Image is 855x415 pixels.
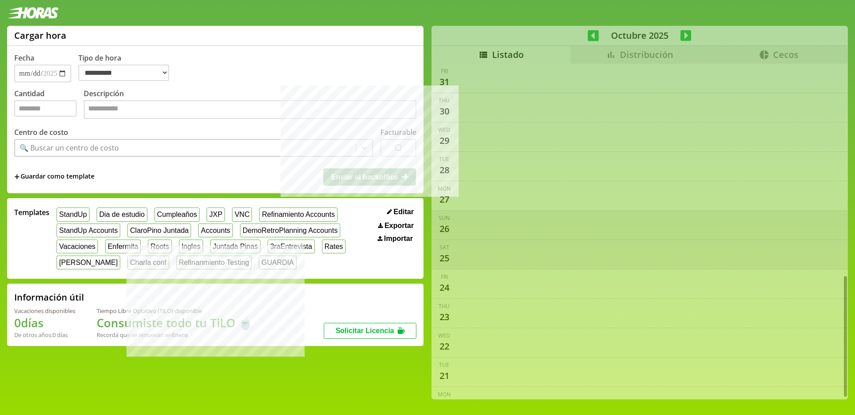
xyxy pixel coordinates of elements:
h2: Información útil [14,291,84,303]
textarea: Descripción [84,100,416,119]
img: logotipo [7,7,59,19]
button: Vacaciones [57,240,98,253]
input: Cantidad [14,100,77,117]
span: + [14,172,20,182]
button: DemoRetroPlanning Accounts [240,224,340,237]
button: ClaroPino Juntada [127,224,191,237]
button: Solicitar Licencia [324,323,416,339]
div: De otros años: 0 días [14,331,75,339]
label: Centro de costo [14,127,68,137]
button: StandUp [57,207,90,221]
button: StandUp Accounts [57,224,120,237]
button: Roots [148,240,171,253]
label: Fecha [14,53,34,63]
span: Solicitar Licencia [335,327,394,334]
h1: 0 días [14,315,75,331]
span: +Guardar como template [14,172,94,182]
div: 🔍 Buscar un centro de costo [20,143,119,153]
div: Vacaciones disponibles [14,307,75,315]
button: Refinamiento Accounts [259,207,337,221]
button: Juntada Pinas [210,240,261,253]
span: Importar [384,235,413,243]
span: Exportar [384,222,414,230]
button: Dia de estudio [97,207,147,221]
span: Templates [14,207,49,217]
div: Tiempo Libre Optativo (TiLO) disponible [97,307,252,315]
button: Ingles [179,240,203,253]
button: Editar [384,207,416,216]
label: Cantidad [14,89,84,121]
button: JXP [207,207,225,221]
b: Enero [172,331,188,339]
div: Recordá que se renuevan en [97,331,252,339]
button: [PERSON_NAME] [57,256,120,269]
label: Tipo de hora [78,53,176,82]
label: Facturable [380,127,416,137]
button: Rates [322,240,346,253]
button: Enfermita [105,240,141,253]
button: Charla conf [127,256,169,269]
button: Refinanmiento Testing [176,256,252,269]
button: Cumpleaños [155,207,199,221]
h1: Consumiste todo tu TiLO 🍵 [97,315,252,331]
button: VNC [232,207,252,221]
h1: Cargar hora [14,29,66,41]
span: Editar [394,208,414,216]
button: GUARDIA [259,256,297,269]
button: Exportar [375,221,416,230]
button: 3raEntrevista [268,240,315,253]
button: Accounts [198,224,232,237]
label: Descripción [84,89,416,121]
select: Tipo de hora [78,65,169,81]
